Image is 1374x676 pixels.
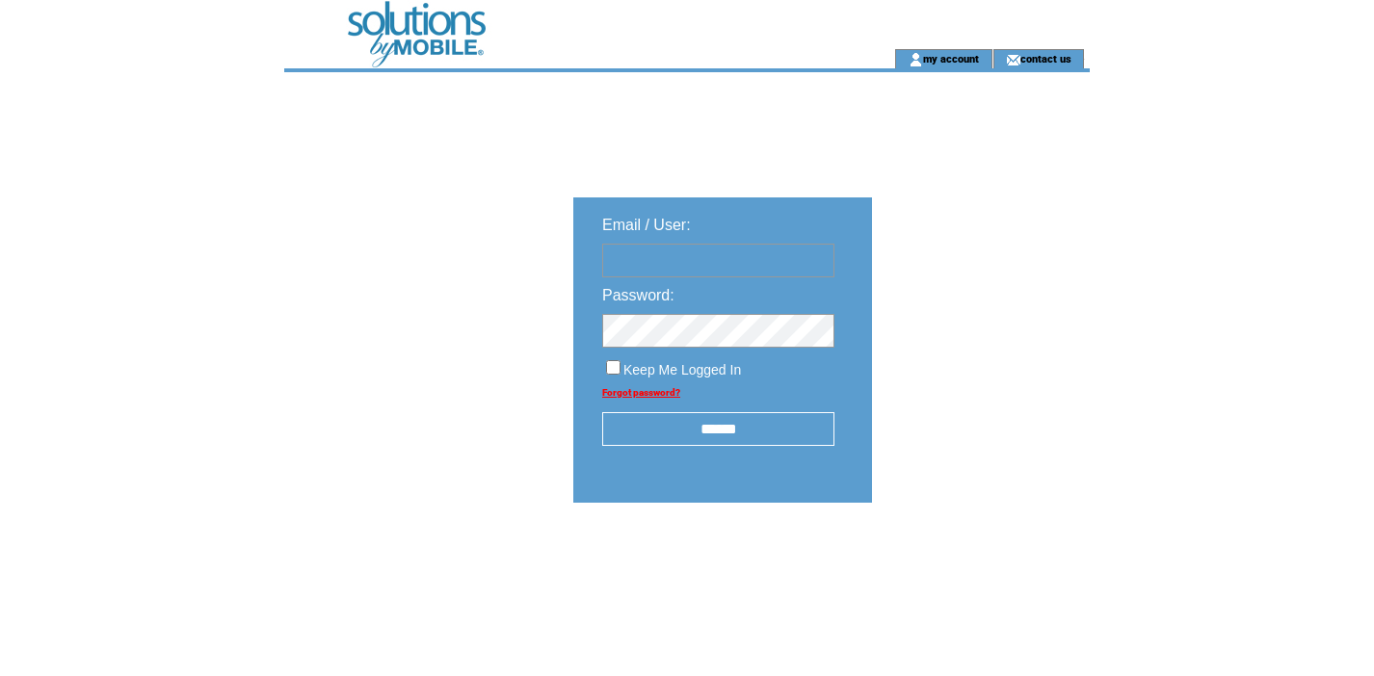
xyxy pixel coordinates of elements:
span: Keep Me Logged In [623,362,741,377]
img: contact_us_icon.gif;jsessionid=322DAFE018EED521CFA4D04C0FDE8322 [1006,52,1020,67]
a: my account [923,52,979,65]
span: Email / User: [602,217,691,233]
a: Forgot password? [602,387,680,398]
a: contact us [1020,52,1071,65]
span: Password: [602,287,674,303]
img: transparent.png;jsessionid=322DAFE018EED521CFA4D04C0FDE8322 [928,551,1024,575]
img: account_icon.gif;jsessionid=322DAFE018EED521CFA4D04C0FDE8322 [909,52,923,67]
